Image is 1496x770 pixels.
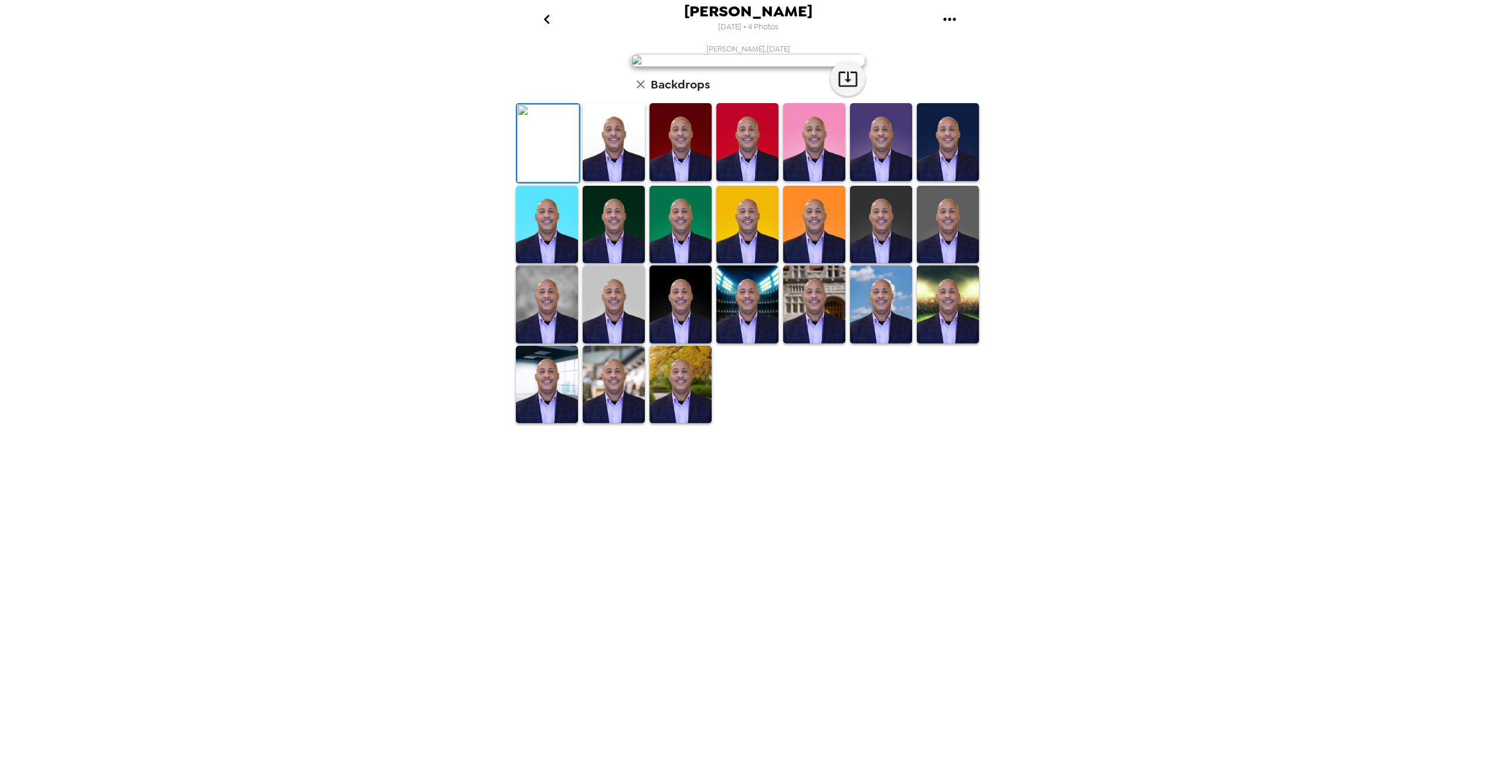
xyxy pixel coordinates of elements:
[631,54,865,67] img: user
[517,104,579,182] img: Original
[684,4,812,19] span: [PERSON_NAME]
[718,19,778,35] span: [DATE] • 4 Photos
[706,44,790,54] span: [PERSON_NAME] , [DATE]
[651,75,710,94] h6: Backdrops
